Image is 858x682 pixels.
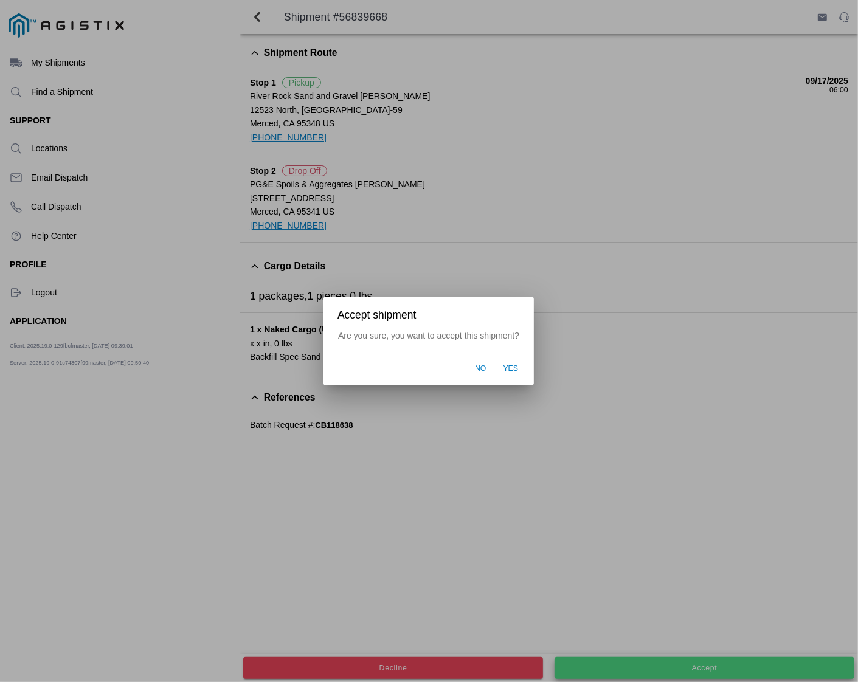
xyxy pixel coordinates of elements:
div: Are you sure, you want to accept this shipment? [323,331,534,353]
span: No [476,363,486,374]
span: Yes [503,363,519,374]
h2: Accept shipment [337,309,520,322]
button: Yes [497,357,525,381]
button: No [469,357,493,381]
